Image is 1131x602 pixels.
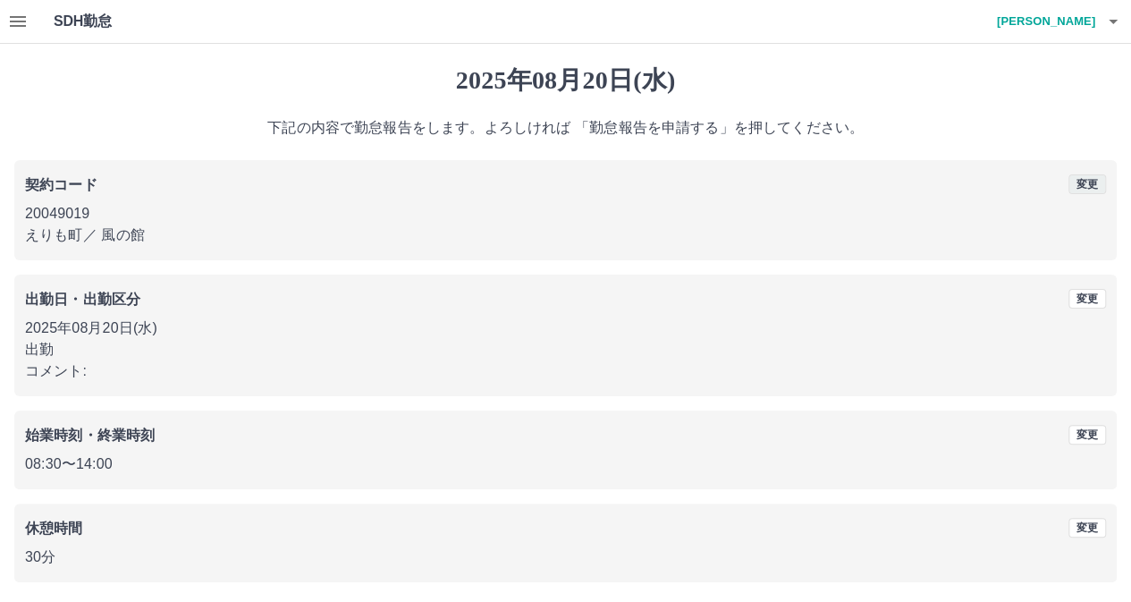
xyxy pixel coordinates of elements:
b: 契約コード [25,177,97,192]
button: 変更 [1068,518,1106,538]
h1: 2025年08月20日(水) [14,65,1117,96]
p: コメント: [25,360,1106,382]
b: 休憩時間 [25,521,83,536]
b: 出勤日・出勤区分 [25,292,140,307]
p: 30分 [25,547,1106,568]
p: 出勤 [25,339,1106,360]
button: 変更 [1068,174,1106,194]
p: 下記の内容で勤怠報告をします。よろしければ 「勤怠報告を申請する」を押してください。 [14,117,1117,139]
button: 変更 [1068,425,1106,445]
p: えりも町 ／ 風の館 [25,225,1106,246]
button: 変更 [1068,289,1106,309]
p: 2025年08月20日(水) [25,318,1106,339]
p: 20049019 [25,203,1106,225]
b: 始業時刻・終業時刻 [25,428,155,443]
p: 08:30 〜 14:00 [25,454,1106,475]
